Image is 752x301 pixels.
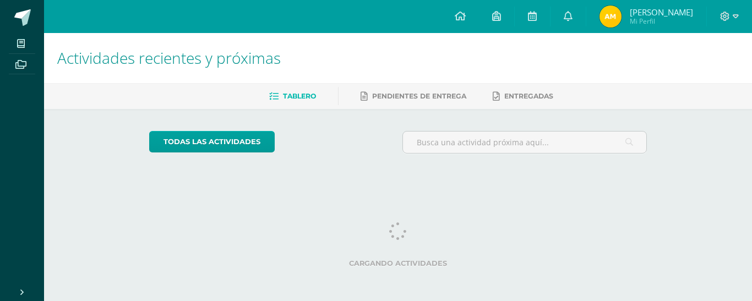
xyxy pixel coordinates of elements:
span: Actividades recientes y próximas [57,47,281,68]
span: [PERSON_NAME] [630,7,693,18]
a: Entregadas [493,87,553,105]
a: Tablero [269,87,316,105]
input: Busca una actividad próxima aquí... [403,132,647,153]
span: Mi Perfil [630,17,693,26]
span: Pendientes de entrega [372,92,466,100]
a: Pendientes de entrega [361,87,466,105]
span: Entregadas [504,92,553,100]
span: Tablero [283,92,316,100]
label: Cargando actividades [149,259,647,267]
img: 17ec7109fb4738d8b747363e115b6267.png [600,6,622,28]
a: todas las Actividades [149,131,275,152]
